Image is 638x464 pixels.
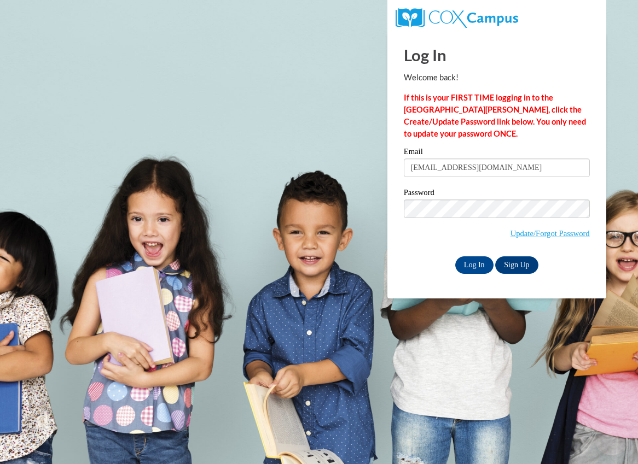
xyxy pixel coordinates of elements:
a: Sign Up [495,256,538,274]
input: Log In [455,256,494,274]
img: COX Campus [396,8,518,28]
h1: Log In [404,44,590,66]
p: Welcome back! [404,72,590,84]
label: Password [404,189,590,199]
label: Email [404,148,590,158]
strong: If this is your FIRST TIME logging in to the [GEOGRAPHIC_DATA][PERSON_NAME], click the Create/Upd... [404,93,586,138]
a: Update/Forgot Password [511,229,590,238]
iframe: Button to launch messaging window [594,420,629,455]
